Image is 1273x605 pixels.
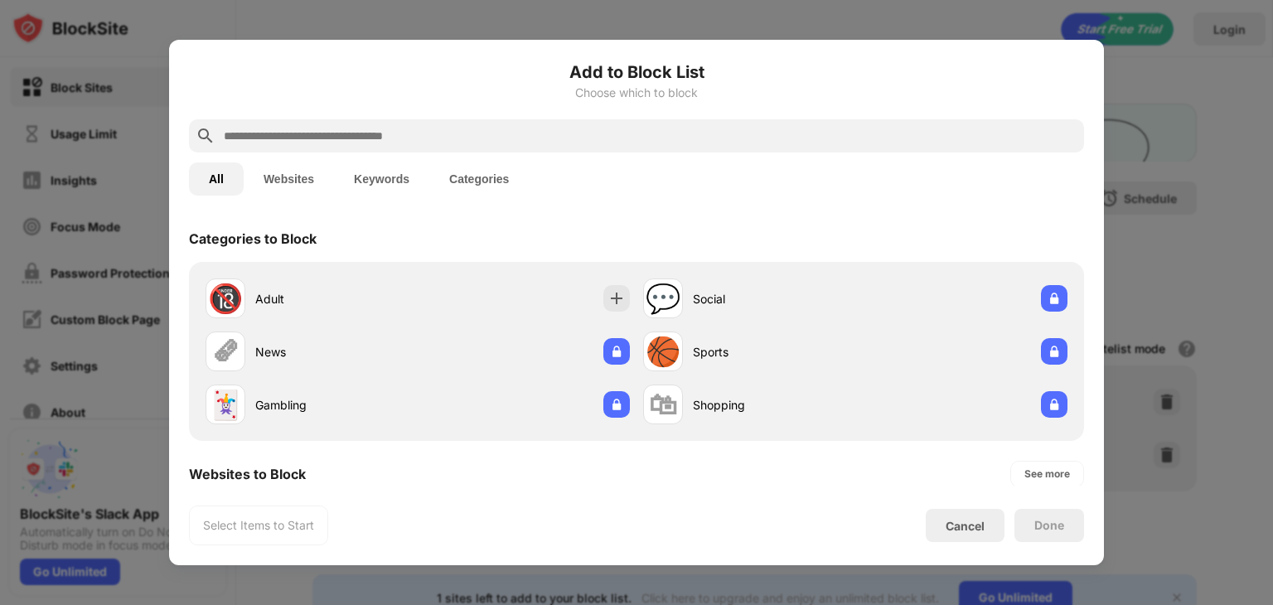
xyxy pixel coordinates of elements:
[1024,466,1070,482] div: See more
[189,162,244,196] button: All
[208,388,243,422] div: 🃏
[693,396,855,414] div: Shopping
[189,230,317,247] div: Categories to Block
[203,517,314,534] div: Select Items to Start
[196,126,215,146] img: search.svg
[429,162,529,196] button: Categories
[646,282,680,316] div: 💬
[693,290,855,307] div: Social
[646,335,680,369] div: 🏀
[189,86,1084,99] div: Choose which to block
[1034,519,1064,532] div: Done
[334,162,429,196] button: Keywords
[208,282,243,316] div: 🔞
[244,162,334,196] button: Websites
[189,466,306,482] div: Websites to Block
[946,519,985,533] div: Cancel
[649,388,677,422] div: 🛍
[255,396,418,414] div: Gambling
[189,60,1084,85] h6: Add to Block List
[255,343,418,361] div: News
[693,343,855,361] div: Sports
[211,335,240,369] div: 🗞
[255,290,418,307] div: Adult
